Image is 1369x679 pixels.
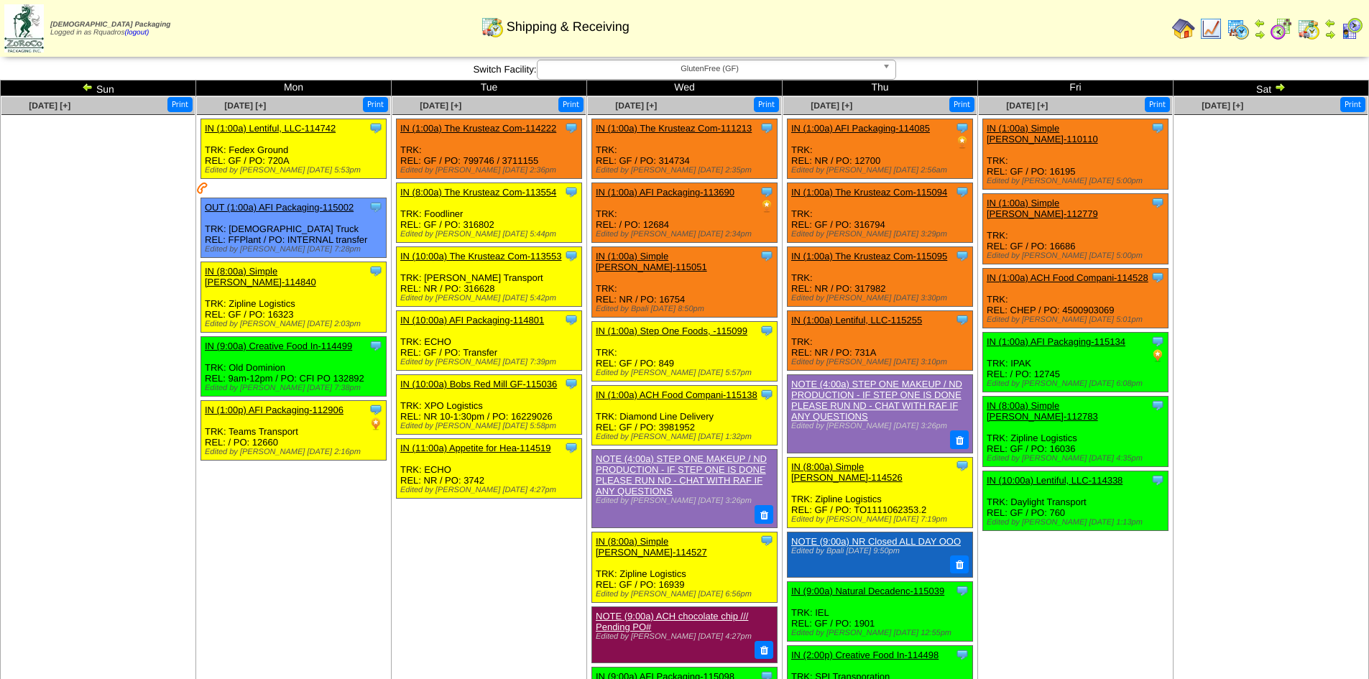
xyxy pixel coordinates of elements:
div: TRK: Zipline Logistics REL: GF / PO: 16323 [201,262,387,333]
div: Edited by [PERSON_NAME] [DATE] 2:03pm [205,320,386,328]
div: Edited by [PERSON_NAME] [DATE] 4:35pm [987,454,1168,463]
div: Edited by [PERSON_NAME] [DATE] 4:27pm [596,632,770,641]
a: IN (10:00a) Bobs Red Mill GF-115036 [400,379,557,389]
span: [DATE] [+] [224,101,266,111]
a: IN (1:00p) AFI Packaging-112906 [205,405,344,415]
a: [DATE] [+] [420,101,461,111]
a: IN (11:00a) Appetite for Hea-114519 [400,443,551,453]
span: GlutenFree (GF) [543,60,877,78]
img: Tooltip [1151,473,1165,487]
td: Tue [392,80,587,96]
a: [DATE] [+] [811,101,852,111]
img: Tooltip [1151,195,1165,210]
a: IN (1:00a) Lentiful, LLC-115255 [791,315,922,325]
button: Delete Note [950,555,969,574]
a: IN (1:00a) The Krusteaz Com-115095 [791,251,947,262]
div: Edited by [PERSON_NAME] [DATE] 5:00pm [987,177,1168,185]
img: Tooltip [955,583,969,598]
button: Delete Note [755,641,773,660]
div: Edited by [PERSON_NAME] [DATE] 6:08pm [987,379,1168,388]
img: Tooltip [369,200,383,214]
div: TRK: REL: NR / PO: 731A [788,311,973,371]
div: Edited by [PERSON_NAME] [DATE] 3:30pm [791,294,972,302]
img: calendarprod.gif [1227,17,1250,40]
a: OUT (1:00a) AFI Packaging-115002 [205,202,354,213]
div: Edited by Bpali [DATE] 9:50pm [791,547,965,555]
img: Tooltip [955,249,969,263]
img: arrowleft.gif [82,81,93,93]
span: [DATE] [+] [29,101,70,111]
img: Tooltip [369,402,383,417]
img: Tooltip [564,185,579,199]
button: Delete Note [755,505,773,524]
a: IN (10:00a) AFI Packaging-114801 [400,315,544,325]
div: Edited by [PERSON_NAME] [DATE] 2:35pm [596,166,777,175]
img: arrowright.gif [1254,29,1266,40]
img: Tooltip [1151,121,1165,135]
div: TRK: Fedex Ground REL: GF / PO: 720A [201,119,387,179]
div: Edited by [PERSON_NAME] [DATE] 3:26pm [596,496,770,505]
a: NOTE (9:00a) NR Closed ALL DAY OOO [791,536,961,547]
img: Tooltip [955,185,969,199]
div: TRK: Diamond Line Delivery REL: GF / PO: 3981952 [592,386,778,445]
a: NOTE (4:00a) STEP ONE MAKEUP / ND PRODUCTION - IF STEP ONE IS DONE PLEASE RUN ND - CHAT WITH RAF ... [791,379,962,422]
a: IN (1:00a) Simple [PERSON_NAME]-112779 [987,198,1098,219]
a: IN (10:00a) Lentiful, LLC-114338 [987,475,1123,486]
div: Edited by [PERSON_NAME] [DATE] 7:28pm [205,245,386,254]
a: IN (1:00a) ACH Food Compani-114528 [987,272,1148,283]
div: TRK: Zipline Logistics REL: GF / PO: TO1111062353.2 [788,457,973,527]
img: Tooltip [760,185,774,199]
td: Fri [978,80,1174,96]
div: TRK: REL: GF / PO: 849 [592,322,778,382]
img: Tooltip [760,533,774,548]
td: Mon [196,80,392,96]
a: IN (1:00a) AFI Packaging-114085 [791,123,930,134]
img: PO [955,135,969,149]
a: IN (1:00a) Simple [PERSON_NAME]-110110 [987,123,1098,144]
a: IN (9:00a) Creative Food In-114499 [205,341,352,351]
div: Edited by [PERSON_NAME] [DATE] 1:32pm [596,433,777,441]
div: Edited by [PERSON_NAME] [DATE] 5:58pm [400,422,581,430]
img: Tooltip [369,121,383,135]
div: Edited by [PERSON_NAME] [DATE] 5:01pm [987,315,1168,324]
td: Sun [1,80,196,96]
img: Tooltip [1151,334,1165,348]
div: TRK: [PERSON_NAME] Transport REL: NR / PO: 316628 [397,247,582,307]
div: Edited by Bpali [DATE] 8:50pm [596,305,777,313]
div: Edited by [PERSON_NAME] [DATE] 7:39pm [400,358,581,366]
img: Tooltip [564,121,579,135]
div: Edited by [PERSON_NAME] [DATE] 12:55pm [791,629,972,637]
a: IN (1:00a) The Krusteaz Com-115094 [791,187,947,198]
img: PO [1151,348,1165,363]
div: TRK: Daylight Transport REL: GF / PO: 760 [983,471,1169,531]
div: TRK: REL: GF / PO: 799746 / 3711155 [397,119,582,179]
img: Customer has been contacted and delivery has been arranged [197,183,208,194]
div: TRK: IPAK REL: / PO: 12745 [983,333,1169,392]
a: IN (1:00a) AFI Packaging-113690 [596,187,734,198]
img: PO [760,199,774,213]
a: IN (8:00a) The Krusteaz Com-113554 [400,187,556,198]
img: Tooltip [1151,270,1165,285]
img: calendarblend.gif [1270,17,1293,40]
div: Edited by [PERSON_NAME] [DATE] 5:53pm [205,166,386,175]
div: TRK: Zipline Logistics REL: GF / PO: 16939 [592,532,778,602]
div: Edited by [PERSON_NAME] [DATE] 1:13pm [987,518,1168,527]
a: NOTE (9:00a) ACH chocolate chip /// Pending PO# [596,611,748,632]
img: Tooltip [564,440,579,455]
div: Edited by [PERSON_NAME] [DATE] 5:42pm [400,294,581,302]
a: IN (1:00a) Lentiful, LLC-114742 [205,123,336,134]
div: Edited by [PERSON_NAME] [DATE] 3:10pm [791,358,972,366]
div: TRK: REL: / PO: 12684 [592,183,778,243]
img: arrowleft.gif [1324,17,1336,29]
button: Print [1340,97,1365,112]
a: IN (2:00p) Creative Food In-114498 [791,650,939,660]
div: TRK: REL: NR / PO: 12700 [788,119,973,179]
a: IN (8:00a) Simple [PERSON_NAME]-114840 [205,266,316,287]
div: TRK: ECHO REL: NR / PO: 3742 [397,439,582,499]
div: TRK: ECHO REL: GF / PO: Transfer [397,311,582,371]
div: Edited by [PERSON_NAME] [DATE] 7:38pm [205,384,386,392]
span: [DATE] [+] [1202,101,1243,111]
div: TRK: Old Dominion REL: 9am-12pm / PO: CFI PO 132892 [201,337,387,397]
button: Print [558,97,584,112]
button: Print [754,97,779,112]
